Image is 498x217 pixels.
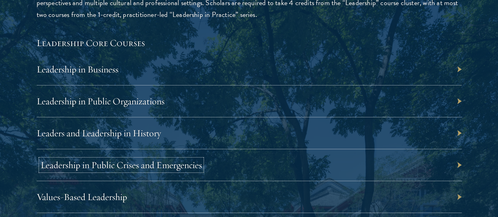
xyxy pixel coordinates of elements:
[37,36,462,50] h5: Leadership Core Courses
[37,127,161,139] a: Leaders and Leadership in History
[37,191,127,203] a: Values-Based Leadership
[37,95,165,107] a: Leadership in Public Organizations
[41,159,202,171] a: Leadership in Public Crises and Emergencies
[37,63,118,75] a: Leadership in Business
